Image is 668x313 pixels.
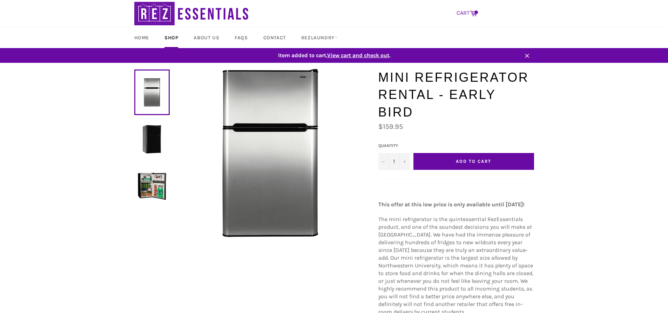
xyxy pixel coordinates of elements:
strong: This offer at this low price is only available until [DATE]! [378,201,525,208]
span: $159.95 [378,122,403,131]
a: Home [127,27,156,48]
a: RezLaundry [294,27,345,48]
a: Shop [157,27,185,48]
a: Item added to cart.View cart and check out. [127,48,541,63]
span: Item added to cart. . [127,52,541,59]
h1: Mini Refrigerator Rental - Early Bird [378,69,534,121]
img: Mini Refrigerator Rental - Early Bird [138,172,166,200]
button: Add to Cart [413,153,534,170]
button: Decrease quantity [378,153,389,170]
span: Add to Cart [456,159,491,164]
button: Increase quantity [399,153,410,170]
span: View cart and check out [327,52,389,59]
a: FAQs [228,27,255,48]
a: CART [453,6,481,21]
img: Mini Refrigerator Rental - Early Bird [186,69,355,237]
a: About Us [187,27,226,48]
img: Mini Refrigerator Rental - Early Bird [138,125,166,153]
label: Quantity [378,143,410,149]
a: Contact [256,27,293,48]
